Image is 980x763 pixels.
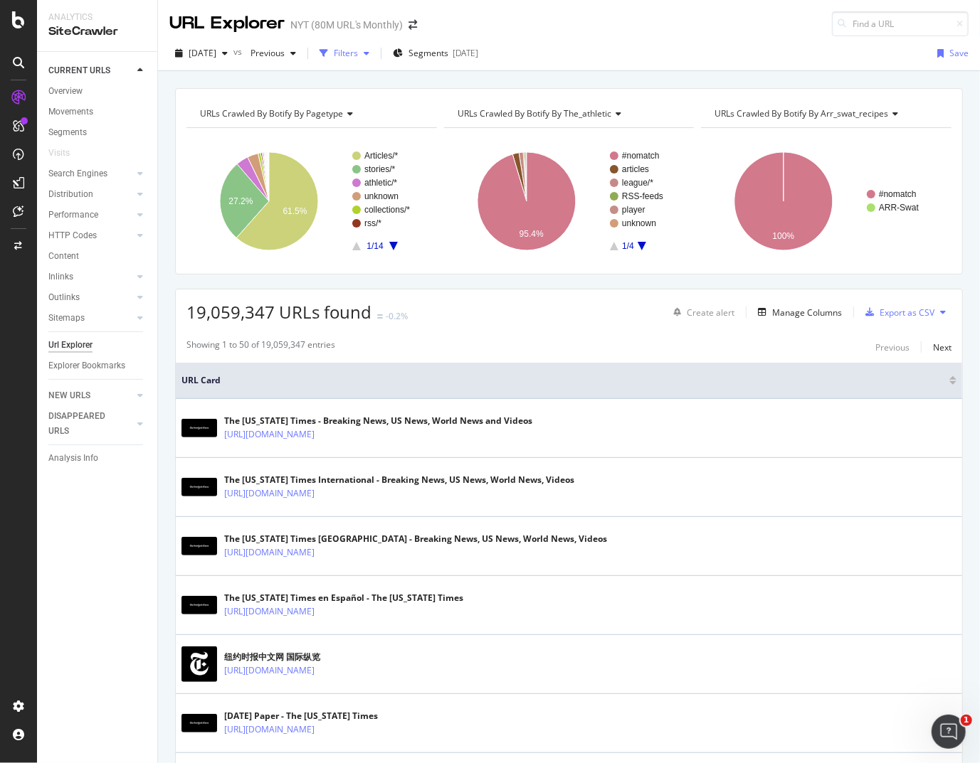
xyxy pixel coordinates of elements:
a: NEW URLS [48,388,133,403]
img: main image [181,714,217,732]
a: CURRENT URLS [48,63,133,78]
button: [DATE] [169,42,233,65]
a: Overview [48,84,147,99]
a: Content [48,249,147,264]
text: 100% [773,231,795,241]
text: #nomatch [879,189,917,199]
div: Segments [48,125,87,140]
a: [URL][DOMAIN_NAME] [224,663,315,678]
text: #nomatch [622,151,660,161]
h4: URLs Crawled By Botify By the_athletic [455,102,682,125]
div: Analysis Info [48,451,98,466]
img: main image [181,478,217,496]
div: Previous [875,341,910,353]
button: Manage Columns [752,304,842,321]
div: Url Explorer [48,338,93,353]
button: Previous [245,42,302,65]
div: Outlinks [48,290,80,305]
a: Visits [48,146,84,161]
div: SiteCrawler [48,23,146,40]
button: Previous [875,338,910,356]
text: articles [622,164,649,174]
span: vs [233,46,245,58]
a: HTTP Codes [48,228,133,243]
div: The [US_STATE] Times International - Breaking News, US News, World News, Videos [224,474,574,486]
button: Create alert [668,301,734,324]
input: Find a URL [832,11,969,36]
text: Articles/* [364,151,399,161]
a: [URL][DOMAIN_NAME] [224,604,315,619]
a: Distribution [48,187,133,202]
div: Filters [334,47,358,59]
div: HTTP Codes [48,228,97,243]
text: unknown [622,218,656,228]
a: Segments [48,125,147,140]
div: -0.2% [386,310,408,322]
div: The [US_STATE] Times - Breaking News, US News, World News and Videos [224,415,532,427]
a: Performance [48,208,133,223]
text: RSS-feeds [622,191,663,201]
span: 2025 Sep. 8th [189,47,216,59]
div: Create alert [687,306,734,319]
a: Search Engines [48,166,133,181]
img: main image [181,596,217,614]
div: Showing 1 to 50 of 19,059,347 entries [186,338,335,356]
a: Sitemaps [48,311,133,326]
span: Previous [245,47,285,59]
a: Explorer Bookmarks [48,358,147,373]
svg: A chart. [444,139,695,263]
svg: A chart. [701,139,952,263]
button: Filters [314,42,375,65]
text: 61.5% [283,206,307,216]
span: URLs Crawled By Botify By arr_swat_recipes [715,107,888,119]
text: ARR-Swat [879,203,920,213]
text: 27.2% [228,196,253,206]
div: Analytics [48,11,146,23]
div: Manage Columns [772,306,842,319]
img: main image [181,646,217,682]
div: Content [48,249,79,264]
div: Sitemaps [48,311,85,326]
div: The [US_STATE] Times en Español - The [US_STATE] Times [224,592,463,604]
text: 1/4 [622,241,634,251]
text: collections/* [364,205,410,215]
div: CURRENT URLS [48,63,110,78]
div: Export as CSV [880,306,934,319]
div: URL Explorer [169,11,285,36]
h4: URLs Crawled By Botify By pagetype [197,102,424,125]
a: [URL][DOMAIN_NAME] [224,486,315,501]
img: main image [181,419,217,437]
text: 1/14 [367,241,384,251]
text: 95.4% [519,229,543,239]
a: Movements [48,105,147,119]
text: player [622,205,646,215]
text: rss/* [364,218,381,228]
a: Analysis Info [48,451,147,466]
div: [DATE] Paper - The [US_STATE] Times [224,710,378,722]
div: Inlinks [48,270,73,284]
button: Segments[DATE] [387,42,484,65]
span: 1 [961,715,972,726]
text: unknown [364,191,399,201]
div: Save [949,47,969,59]
button: Next [933,338,952,356]
svg: A chart. [186,139,437,263]
div: arrow-right-arrow-left [409,20,417,30]
div: Explorer Bookmarks [48,358,125,373]
a: Outlinks [48,290,133,305]
div: Search Engines [48,166,107,181]
text: league/* [622,178,653,188]
a: Inlinks [48,270,133,284]
div: Distribution [48,187,93,202]
div: The [US_STATE] Times [GEOGRAPHIC_DATA] - Breaking News, US News, World News, Videos [224,533,607,545]
div: Overview [48,84,83,99]
img: Equal [377,314,383,319]
a: [URL][DOMAIN_NAME] [224,545,315,560]
button: Save [932,42,969,65]
a: [URL][DOMAIN_NAME] [224,722,315,737]
div: [DATE] [453,47,478,59]
div: Movements [48,105,93,119]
